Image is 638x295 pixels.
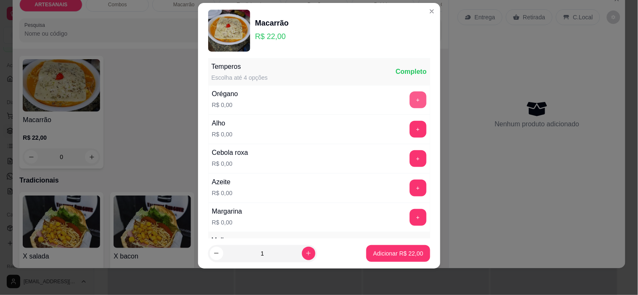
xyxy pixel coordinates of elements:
p: Adicionar R$ 22,00 [373,249,423,258]
button: Adicionar R$ 22,00 [366,245,430,262]
button: add [410,209,426,226]
div: Molho [212,235,257,245]
button: add [410,180,426,196]
div: Orégano [212,89,238,99]
button: add [410,91,426,108]
div: Temperos [212,62,268,72]
p: R$ 0,00 [212,101,238,109]
button: add [410,121,426,138]
p: R$ 22,00 [255,31,289,42]
div: Cebola roxa [212,148,248,158]
p: R$ 0,00 [212,130,233,138]
div: Margarina [212,206,242,217]
div: Escolha até 4 opções [212,73,268,82]
p: R$ 0,00 [212,189,233,197]
div: Macarrão [255,17,289,29]
button: increase-product-quantity [302,247,315,260]
p: R$ 0,00 [212,218,242,227]
div: Alho [212,118,233,128]
button: Close [425,5,439,18]
button: add [410,150,426,167]
img: product-image [208,10,250,52]
div: Completo [396,67,427,77]
p: R$ 0,00 [212,159,248,168]
div: Azeite [212,177,233,187]
button: decrease-product-quantity [210,247,223,260]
